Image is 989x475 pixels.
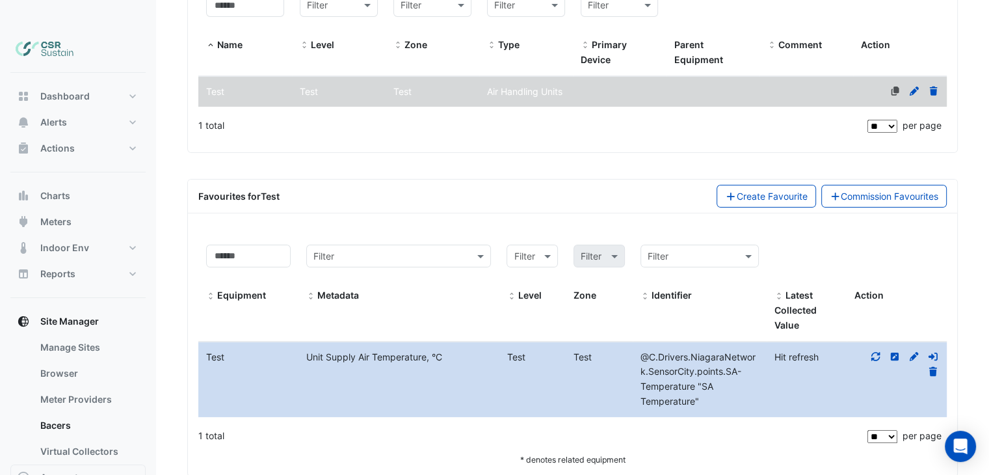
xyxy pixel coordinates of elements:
[40,142,75,155] span: Actions
[10,235,146,261] button: Indoor Env
[870,351,882,362] a: Refresh
[487,40,496,51] span: Type
[10,261,146,287] button: Reports
[17,142,30,155] app-icon: Actions
[311,39,334,50] span: Level
[10,135,146,161] button: Actions
[821,185,947,208] a: Commission Favourites
[778,39,822,50] span: Comment
[206,292,215,302] span: Equipment
[518,290,541,301] span: Level
[206,40,215,51] span: Name
[317,290,359,301] span: Metadata
[17,215,30,228] app-icon: Meters
[507,292,516,302] span: Level and Zone
[928,86,940,97] a: Delete
[890,86,901,97] a: No primary device defined
[927,366,939,377] a: Delete
[652,290,692,301] span: Identifier
[861,39,890,50] span: Action
[927,351,939,362] a: Move to different equipment
[30,439,146,465] a: Virtual Collectors
[566,350,633,365] div: Test
[17,116,30,129] app-icon: Alerts
[30,334,146,360] a: Manage Sites
[774,292,784,302] span: Latest Collected Value
[217,290,266,301] span: Equipment
[40,241,89,254] span: Indoor Env
[404,39,427,50] span: Zone
[40,215,72,228] span: Meters
[717,185,816,208] button: Create Favourite
[30,387,146,413] a: Meter Providers
[298,350,499,365] div: Unit Supply Air Temperature, °C
[674,39,722,65] span: Parent Equipment
[499,350,566,365] div: Test
[498,39,520,50] span: Type
[261,191,280,202] strong: Test
[40,189,70,202] span: Charts
[206,86,224,97] span: Test
[198,189,280,203] div: Favourites
[774,290,817,331] span: Latest value collected and stored in history
[198,420,865,452] div: 1 total
[300,86,318,97] span: Test
[17,189,30,202] app-icon: Charts
[889,351,901,362] a: Inline Edit
[40,315,99,328] span: Site Manager
[574,290,596,301] span: Zone
[767,40,776,51] span: Comment
[10,308,146,334] button: Site Manager
[248,191,280,202] span: for
[908,351,920,362] a: Full Edit
[640,292,650,302] span: Identifier
[306,292,315,302] span: Metadata
[10,83,146,109] button: Dashboard
[945,431,976,462] div: Open Intercom Messenger
[566,245,633,267] div: Please select Filter first
[10,183,146,209] button: Charts
[40,90,90,103] span: Dashboard
[17,241,30,254] app-icon: Indoor Env
[640,351,756,407] span: Identifier
[393,40,402,51] span: Zone
[40,267,75,280] span: Reports
[581,40,590,51] span: Primary Device
[16,36,74,62] img: Company Logo
[854,290,884,301] span: Action
[520,455,626,465] small: * denotes related equipment
[198,350,298,365] div: Test
[487,86,562,97] span: Air Handling Units
[908,86,920,97] a: Edit
[10,109,146,135] button: Alerts
[393,86,412,97] span: Test
[17,90,30,103] app-icon: Dashboard
[30,360,146,387] a: Browser
[40,116,67,129] span: Alerts
[217,39,243,50] span: Name
[30,413,146,439] a: Bacers
[903,120,942,131] span: per page
[300,40,309,51] span: Level
[198,109,865,142] div: 1 total
[903,430,942,441] span: per page
[10,209,146,235] button: Meters
[17,267,30,280] app-icon: Reports
[581,39,627,65] span: Primary Device
[774,351,819,362] span: Hit refresh
[17,315,30,328] app-icon: Site Manager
